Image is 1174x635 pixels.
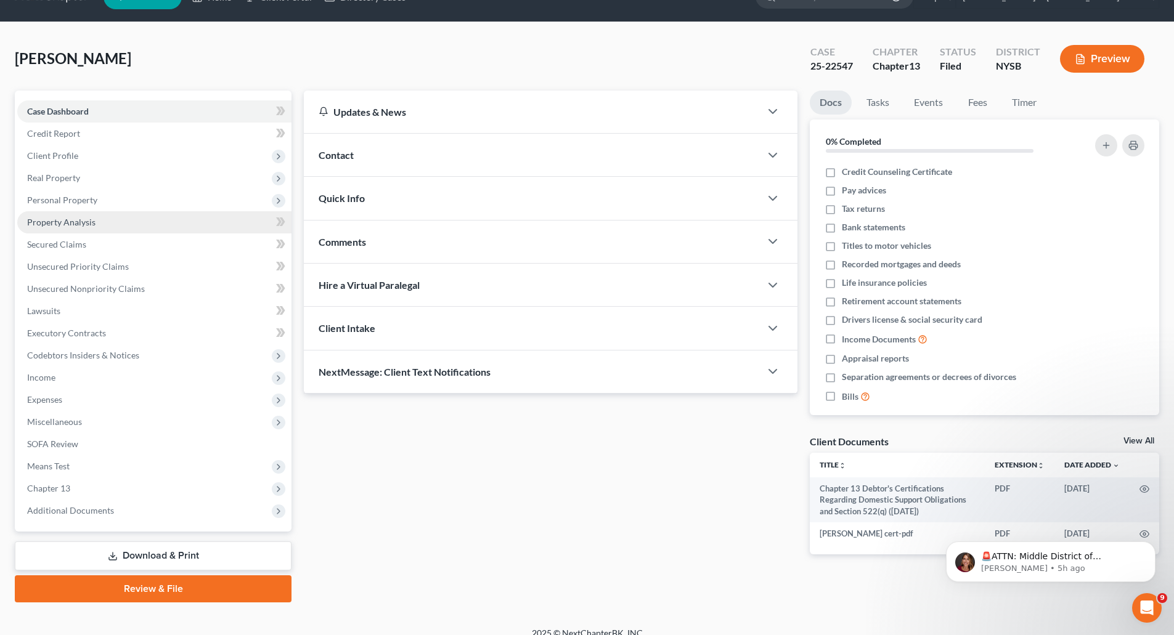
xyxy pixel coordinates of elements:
span: NextMessage: Client Text Notifications [319,366,491,378]
span: Secured Claims [27,239,86,249]
span: Unsecured Priority Claims [27,261,129,272]
a: Docs [810,91,852,115]
a: Credit Report [17,123,291,145]
span: Miscellaneous [27,416,82,427]
td: [DATE] [1054,477,1130,522]
div: Case [810,45,853,59]
a: Extensionunfold_more [995,460,1045,469]
span: Executory Contracts [27,328,106,338]
a: Fees [958,91,997,115]
td: Chapter 13 Debtor's Certifications Regarding Domestic Support Obligations and Section 522(q) ([DA... [810,477,985,522]
a: Titleunfold_more [820,460,846,469]
i: unfold_more [839,462,846,469]
span: Bills [842,390,858,403]
div: Updates & News [319,105,746,118]
span: Pay advices [842,184,886,196]
a: Property Analysis [17,211,291,233]
span: Client Intake [319,322,375,334]
a: Unsecured Priority Claims [17,256,291,278]
span: Real Property [27,172,80,183]
div: 25-22547 [810,59,853,73]
span: Chapter 13 [27,483,70,493]
span: Unsecured Nonpriority Claims [27,283,145,294]
div: District [996,45,1040,59]
span: Recorded mortgages and deeds [842,258,961,270]
a: Events [904,91,953,115]
span: Separation agreements or decrees of divorces [842,371,1016,383]
span: Codebtors Insiders & Notices [27,350,139,360]
span: Drivers license & social security card [842,313,982,326]
a: Download & Print [15,541,291,570]
span: Personal Property [27,195,97,205]
span: Appraisal reports [842,352,909,365]
div: Filed [940,59,976,73]
span: 9 [1157,593,1167,603]
a: SOFA Review [17,433,291,455]
td: [PERSON_NAME] cert-pdf [810,522,985,544]
span: Case Dashboard [27,106,89,116]
a: Lawsuits [17,300,291,322]
div: Chapter [873,59,920,73]
span: Tax returns [842,203,885,215]
span: Income [27,372,55,382]
span: Means Test [27,461,70,471]
a: Secured Claims [17,233,291,256]
a: Unsecured Nonpriority Claims [17,278,291,300]
i: expand_more [1112,462,1120,469]
span: Client Profile [27,150,78,161]
span: [PERSON_NAME] [15,49,131,67]
span: Credit Report [27,128,80,139]
span: Hire a Virtual Paralegal [319,279,420,291]
span: Contact [319,149,354,161]
a: View All [1123,437,1154,445]
div: NYSB [996,59,1040,73]
a: Review & File [15,575,291,602]
i: unfold_more [1037,462,1045,469]
a: Date Added expand_more [1064,460,1120,469]
span: SOFA Review [27,439,78,449]
a: Tasks [857,91,899,115]
a: Executory Contracts [17,322,291,344]
span: Life insurance policies [842,277,927,289]
a: Timer [1002,91,1046,115]
div: Chapter [873,45,920,59]
span: Comments [319,236,366,248]
span: 13 [909,60,920,71]
strong: 0% Completed [826,136,881,147]
iframe: Intercom notifications message [927,516,1174,602]
span: Retirement account statements [842,295,961,307]
div: Status [940,45,976,59]
span: Quick Info [319,192,365,204]
span: Income Documents [842,333,916,346]
div: Client Documents [810,435,889,448]
iframe: Intercom live chat [1132,593,1162,623]
button: Preview [1060,45,1144,73]
a: Case Dashboard [17,100,291,123]
span: Property Analysis [27,217,96,227]
span: Titles to motor vehicles [842,240,931,252]
span: Bank statements [842,221,905,233]
span: Additional Documents [27,505,114,516]
span: Credit Counseling Certificate [842,166,952,178]
span: Expenses [27,394,62,405]
td: PDF [985,477,1054,522]
span: Lawsuits [27,305,60,316]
